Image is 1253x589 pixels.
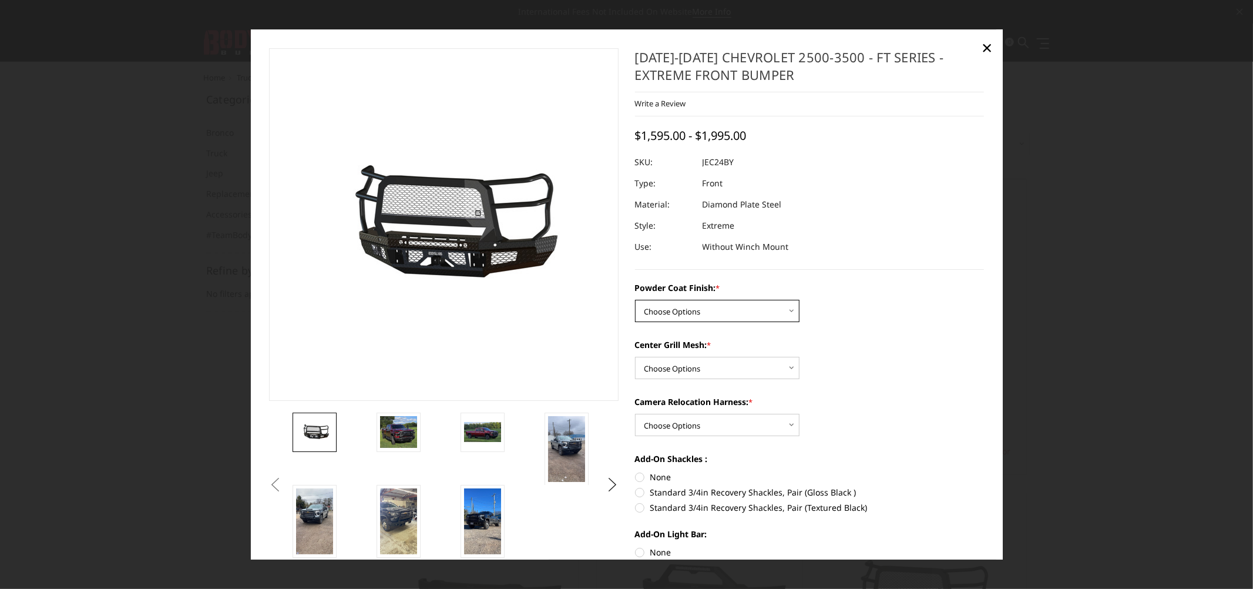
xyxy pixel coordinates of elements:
[635,48,985,92] h1: [DATE]-[DATE] Chevrolet 2500-3500 - FT Series - Extreme Front Bumper
[266,476,284,494] button: Previous
[703,237,789,258] dd: Without Winch Mount
[635,501,985,514] label: Standard 3/4in Recovery Shackles, Pair (Textured Black)
[380,488,417,554] img: 2024-2025 Chevrolet 2500-3500 - FT Series - Extreme Front Bumper
[380,416,417,448] img: 2024-2025 Chevrolet 2500-3500 - FT Series - Extreme Front Bumper
[1194,533,1253,589] iframe: Chat Widget
[464,422,501,442] img: 2024-2025 Chevrolet 2500-3500 - FT Series - Extreme Front Bumper
[635,216,694,237] dt: Style:
[703,152,734,173] dd: JEC24BY
[635,486,985,498] label: Standard 3/4in Recovery Shackles, Pair (Gloss Black )
[703,173,723,195] dd: Front
[635,128,747,144] span: $1,595.00 - $1,995.00
[635,152,694,173] dt: SKU:
[982,35,992,60] span: ×
[635,282,985,294] label: Powder Coat Finish:
[635,98,686,109] a: Write a Review
[635,546,985,558] label: None
[635,396,985,409] label: Camera Relocation Harness:
[703,216,735,237] dd: Extreme
[977,38,996,57] a: Close
[703,195,782,216] dd: Diamond Plate Steel
[635,173,694,195] dt: Type:
[635,471,985,484] label: None
[635,453,985,466] label: Add-On Shackles :
[635,237,694,258] dt: Use:
[603,476,621,494] button: Next
[635,195,694,216] dt: Material:
[635,339,985,352] label: Center Grill Mesh:
[548,416,585,482] img: 2024-2025 Chevrolet 2500-3500 - FT Series - Extreme Front Bumper
[635,528,985,540] label: Add-On Light Bar:
[464,488,501,554] img: 2024-2025 Chevrolet 2500-3500 - FT Series - Extreme Front Bumper
[296,423,333,440] img: 2024-2025 Chevrolet 2500-3500 - FT Series - Extreme Front Bumper
[296,488,333,554] img: 2024-2025 Chevrolet 2500-3500 - FT Series - Extreme Front Bumper
[269,48,619,401] a: 2024-2025 Chevrolet 2500-3500 - FT Series - Extreme Front Bumper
